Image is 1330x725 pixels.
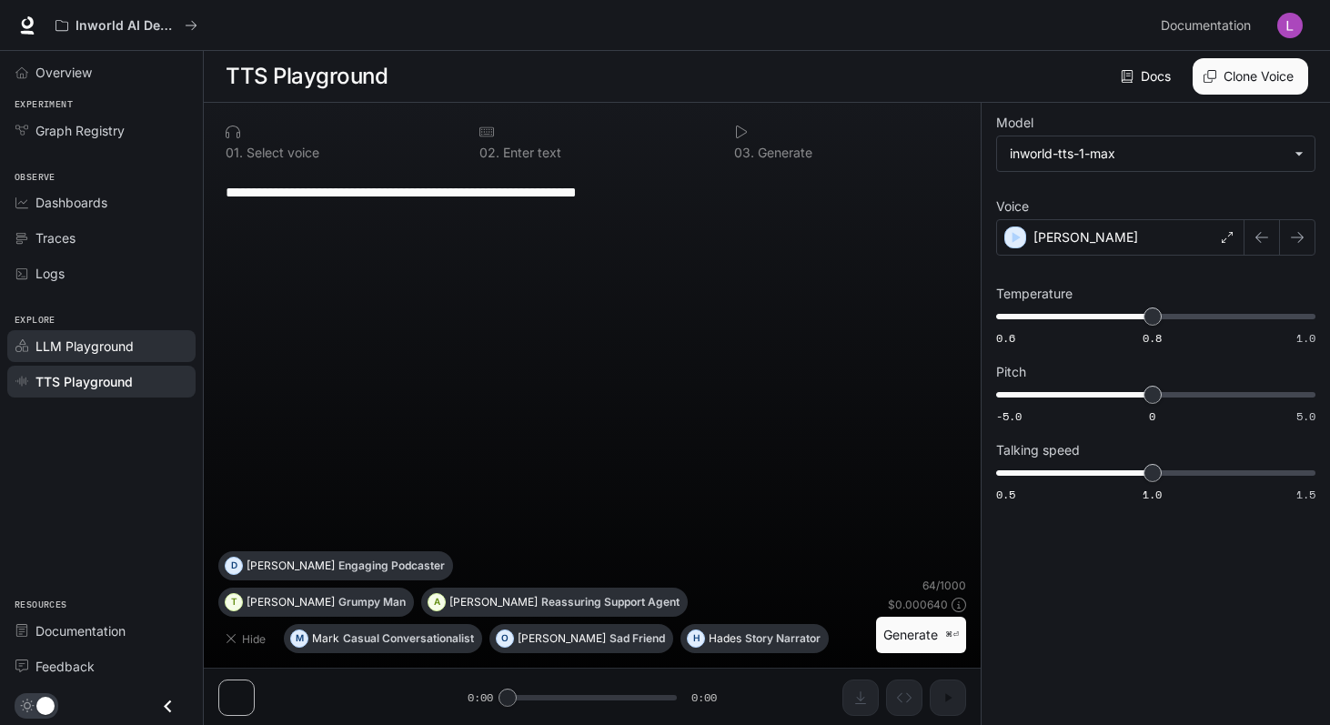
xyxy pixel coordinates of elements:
[996,444,1080,457] p: Talking speed
[226,146,243,159] p: 0 1 .
[1143,330,1162,346] span: 0.8
[945,629,959,640] p: ⌘⏎
[745,633,821,644] p: Story Narrator
[709,633,741,644] p: Hades
[1149,408,1155,424] span: 0
[421,588,688,617] button: A[PERSON_NAME]Reassuring Support Agent
[218,588,414,617] button: T[PERSON_NAME]Grumpy Man
[876,617,966,654] button: Generate⌘⏎
[35,63,92,82] span: Overview
[518,633,606,644] p: [PERSON_NAME]
[35,228,76,247] span: Traces
[1154,7,1265,44] a: Documentation
[996,408,1022,424] span: -5.0
[996,116,1033,129] p: Model
[284,624,482,653] button: MMarkCasual Conversationalist
[338,597,406,608] p: Grumpy Man
[996,366,1026,378] p: Pitch
[996,200,1029,213] p: Voice
[996,487,1015,502] span: 0.5
[1010,145,1285,163] div: inworld-tts-1-max
[243,146,319,159] p: Select voice
[35,657,95,676] span: Feedback
[1193,58,1308,95] button: Clone Voice
[218,624,277,653] button: Hide
[489,624,673,653] button: O[PERSON_NAME]Sad Friend
[1296,330,1315,346] span: 1.0
[7,115,196,146] a: Graph Registry
[247,560,335,571] p: [PERSON_NAME]
[35,121,125,140] span: Graph Registry
[1033,228,1138,247] p: [PERSON_NAME]
[35,621,126,640] span: Documentation
[497,624,513,653] div: O
[997,136,1315,171] div: inworld-tts-1-max
[7,366,196,398] a: TTS Playground
[734,146,754,159] p: 0 3 .
[35,372,133,391] span: TTS Playground
[7,222,196,254] a: Traces
[291,624,307,653] div: M
[996,287,1073,300] p: Temperature
[35,193,107,212] span: Dashboards
[36,695,55,715] span: Dark mode toggle
[541,597,680,608] p: Reassuring Support Agent
[338,560,445,571] p: Engaging Podcaster
[35,337,134,356] span: LLM Playground
[7,56,196,88] a: Overview
[499,146,561,159] p: Enter text
[226,58,388,95] h1: TTS Playground
[47,7,206,44] button: All workspaces
[479,146,499,159] p: 0 2 .
[147,688,188,725] button: Close drawer
[428,588,445,617] div: A
[1117,58,1178,95] a: Docs
[7,186,196,218] a: Dashboards
[610,633,665,644] p: Sad Friend
[312,633,339,644] p: Mark
[449,597,538,608] p: [PERSON_NAME]
[1161,15,1251,37] span: Documentation
[76,18,177,34] p: Inworld AI Demos
[7,257,196,289] a: Logs
[1277,13,1303,38] img: User avatar
[688,624,704,653] div: H
[247,597,335,608] p: [PERSON_NAME]
[7,615,196,647] a: Documentation
[343,633,474,644] p: Casual Conversationalist
[922,578,966,593] p: 64 / 1000
[680,624,829,653] button: HHadesStory Narrator
[1296,408,1315,424] span: 5.0
[7,650,196,682] a: Feedback
[226,551,242,580] div: D
[888,597,948,612] p: $ 0.000640
[996,330,1015,346] span: 0.6
[218,551,453,580] button: D[PERSON_NAME]Engaging Podcaster
[7,330,196,362] a: LLM Playground
[226,588,242,617] div: T
[754,146,812,159] p: Generate
[1296,487,1315,502] span: 1.5
[1143,487,1162,502] span: 1.0
[1272,7,1308,44] button: User avatar
[35,264,65,283] span: Logs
